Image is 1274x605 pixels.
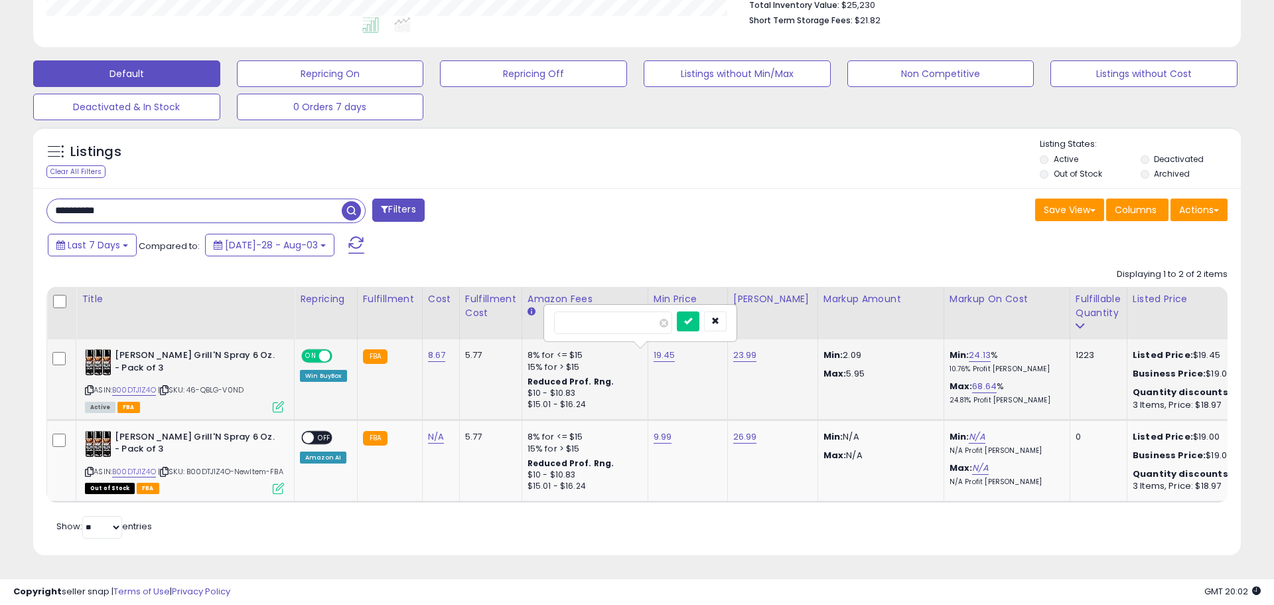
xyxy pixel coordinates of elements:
div: 5.77 [465,349,512,361]
label: Archived [1154,168,1190,179]
button: Last 7 Days [48,234,137,256]
div: 8% for <= $15 [528,349,638,361]
div: $19.06 [1133,368,1243,380]
a: 8.67 [428,349,446,362]
span: $21.82 [855,14,881,27]
span: Show: entries [56,520,152,533]
span: | SKU: B00DTJ1Z4O-NewItem-FBA [158,466,283,477]
strong: Copyright [13,585,62,598]
button: Columns [1106,199,1168,221]
div: % [950,349,1060,374]
img: 51ATsB8qeIL._SL40_.jpg [85,349,111,376]
div: Fulfillment Cost [465,292,516,320]
span: OFF [330,351,352,362]
div: Clear All Filters [46,165,106,178]
button: 0 Orders 7 days [237,94,424,120]
small: Amazon Fees. [528,306,535,318]
p: N/A [823,431,934,443]
span: | SKU: 46-QBLG-V0ND [158,385,244,395]
b: Min: [950,430,969,443]
p: Listing States: [1040,138,1240,151]
p: 5.95 [823,368,934,380]
small: FBA [363,349,388,364]
label: Out of Stock [1054,168,1102,179]
a: 19.45 [654,349,675,362]
span: All listings currently available for purchase on Amazon [85,402,115,413]
a: 68.64 [972,380,997,393]
a: 26.99 [733,430,757,444]
button: Listings without Min/Max [644,60,831,87]
b: Listed Price: [1133,349,1193,361]
div: 15% for > $15 [528,443,638,455]
div: $19.00 [1133,431,1243,443]
div: $15.01 - $16.24 [528,399,638,410]
a: B00DTJ1Z4O [112,466,156,477]
div: Title [82,292,289,306]
div: Win BuyBox [300,370,347,382]
b: Reduced Prof. Rng. [528,376,614,387]
a: N/A [969,430,985,444]
div: 1223 [1076,349,1117,361]
strong: Min: [823,430,843,443]
img: 51ATsB8qeIL._SL40_.jpg [85,431,111,458]
label: Deactivated [1154,153,1204,165]
span: [DATE]-28 - Aug-03 [225,238,318,252]
div: 0 [1076,431,1117,443]
p: N/A Profit [PERSON_NAME] [950,446,1060,456]
p: 24.81% Profit [PERSON_NAME] [950,396,1060,405]
strong: Max: [823,449,847,462]
b: Max: [950,462,973,474]
div: Markup on Cost [950,292,1064,306]
div: Markup Amount [823,292,938,306]
div: Displaying 1 to 2 of 2 items [1117,268,1228,281]
span: ON [303,351,319,362]
a: Terms of Use [113,585,170,598]
div: 3 Items, Price: $18.97 [1133,399,1243,411]
b: Short Term Storage Fees: [749,15,853,26]
b: Business Price: [1133,449,1206,462]
button: Deactivated & In Stock [33,94,220,120]
b: Business Price: [1133,367,1206,380]
a: 24.13 [969,349,991,362]
b: Quantity discounts [1133,386,1228,398]
a: Privacy Policy [172,585,230,598]
div: Min Price [654,292,722,306]
span: Columns [1115,203,1157,216]
span: FBA [117,402,140,413]
div: $15.01 - $16.24 [528,481,638,492]
button: Save View [1035,199,1104,221]
label: Active [1054,153,1078,165]
a: 9.99 [654,430,672,444]
div: Listed Price [1133,292,1247,306]
div: Repricing [300,292,352,306]
strong: Min: [823,349,843,361]
button: Listings without Cost [1050,60,1238,87]
div: $10 - $10.83 [528,388,638,399]
div: 3 Items, Price: $18.97 [1133,480,1243,492]
div: 5.77 [465,431,512,443]
div: ASIN: [85,431,284,493]
b: Reduced Prof. Rng. [528,458,614,469]
div: Fulfillable Quantity [1076,292,1121,320]
b: Quantity discounts [1133,468,1228,480]
span: FBA [137,483,159,494]
b: Listed Price: [1133,430,1193,443]
div: : [1133,468,1243,480]
div: Amazon AI [300,452,346,464]
div: seller snap | | [13,586,230,598]
div: $19.06 [1133,450,1243,462]
span: OFF [314,432,335,443]
p: 10.76% Profit [PERSON_NAME] [950,365,1060,374]
span: All listings that are currently out of stock and unavailable for purchase on Amazon [85,483,135,494]
a: 23.99 [733,349,757,362]
button: Repricing On [237,60,424,87]
button: Default [33,60,220,87]
div: $19.45 [1133,349,1243,361]
th: The percentage added to the cost of goods (COGS) that forms the calculator for Min & Max prices. [944,287,1070,339]
b: Min: [950,349,969,361]
div: Amazon Fees [528,292,642,306]
strong: Max: [823,367,847,380]
p: 2.09 [823,349,934,361]
a: B00DTJ1Z4O [112,385,156,396]
h5: Listings [70,143,121,161]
